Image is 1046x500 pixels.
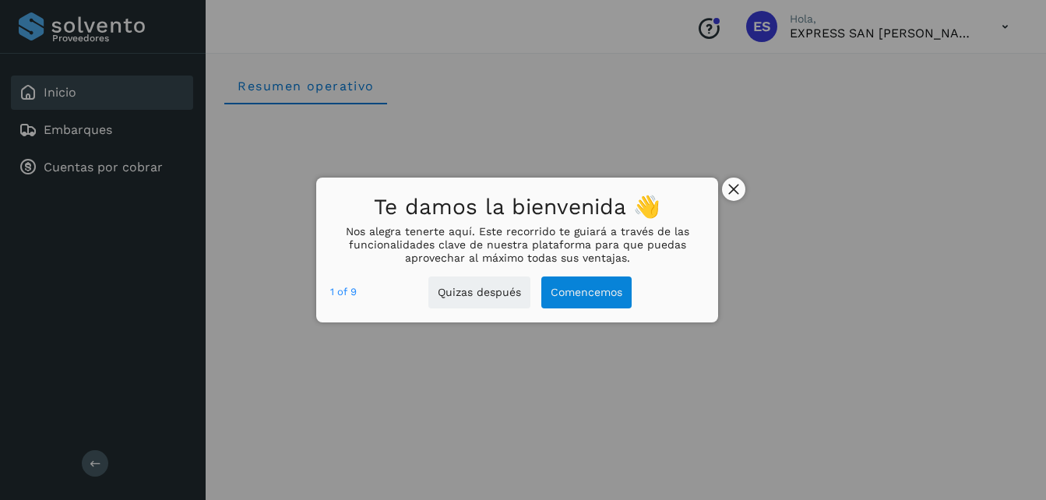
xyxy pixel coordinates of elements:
button: Quizas después [428,276,530,308]
h1: Te damos la bienvenida 👋 [330,190,703,225]
div: 1 of 9 [330,283,357,301]
button: Comencemos [541,276,632,308]
div: step 1 of 9 [330,283,357,301]
div: Te damos la bienvenida 👋Nos alegra tenerte aquí. Este recorrido te guiará a través de las funcion... [316,178,717,322]
p: Nos alegra tenerte aquí. Este recorrido te guiará a través de las funcionalidades clave de nuestr... [330,225,703,264]
button: close, [722,178,745,201]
